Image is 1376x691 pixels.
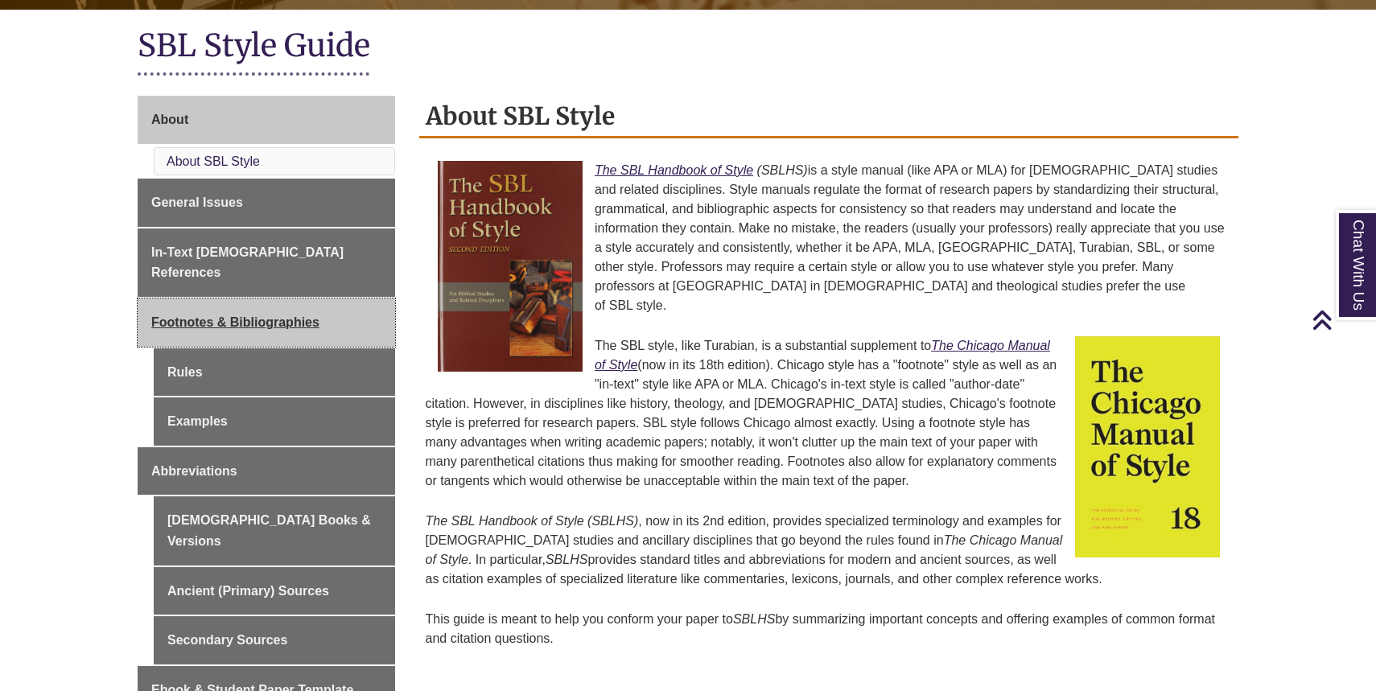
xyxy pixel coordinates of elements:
[757,163,808,177] em: (SBLHS)
[138,179,395,227] a: General Issues
[595,163,753,177] a: The SBL Handbook of Style
[154,348,395,397] a: Rules
[151,195,243,209] span: General Issues
[138,228,395,297] a: In-Text [DEMOGRAPHIC_DATA] References
[151,464,237,478] span: Abbreviations
[1312,309,1372,331] a: Back to Top
[138,26,1238,68] h1: SBL Style Guide
[426,603,1233,655] p: This guide is meant to help you conform your paper to by summarizing important concepts and offer...
[151,245,344,280] span: In-Text [DEMOGRAPHIC_DATA] References
[426,514,639,528] em: The SBL Handbook of Style (SBLHS)
[138,298,395,347] a: Footnotes & Bibliographies
[154,496,395,565] a: [DEMOGRAPHIC_DATA] Books & Versions
[154,616,395,664] a: Secondary Sources
[151,315,319,329] span: Footnotes & Bibliographies
[419,96,1239,138] h2: About SBL Style
[138,447,395,496] a: Abbreviations
[154,397,395,446] a: Examples
[595,339,1050,372] a: The Chicago Manual of Style
[426,154,1233,322] p: is a style manual (like APA or MLA) for [DEMOGRAPHIC_DATA] studies and related disciplines. Style...
[138,96,395,144] a: About
[154,567,395,615] a: Ancient (Primary) Sources
[426,505,1233,595] p: , now in its 2nd edition, provides specialized terminology and examples for [DEMOGRAPHIC_DATA] st...
[546,553,587,566] em: SBLHS
[733,612,775,626] em: SBLHS
[426,330,1233,497] p: The SBL style, like Turabian, is a substantial supplement to (now in its 18th edition). Chicago s...
[151,113,188,126] span: About
[167,154,260,168] a: About SBL Style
